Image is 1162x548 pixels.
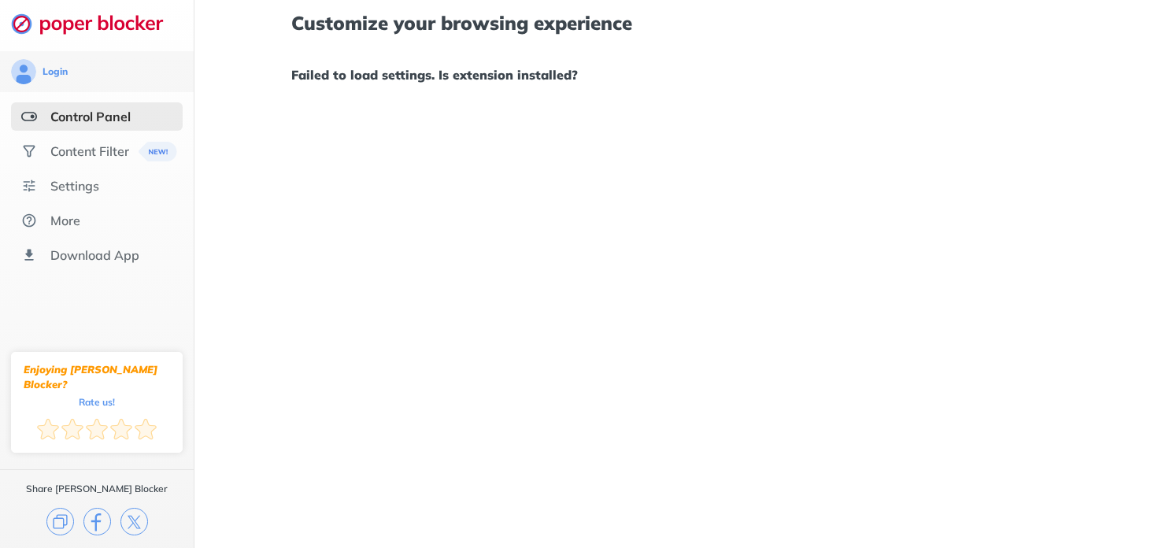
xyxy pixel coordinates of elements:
div: Download App [50,247,139,263]
div: Rate us! [79,398,115,405]
img: logo-webpage.svg [11,13,180,35]
div: Content Filter [50,143,129,159]
img: x.svg [120,508,148,535]
h1: Customize your browsing experience [291,13,1065,33]
img: features-selected.svg [21,109,37,124]
img: menuBanner.svg [139,142,177,161]
h1: Failed to load settings. Is extension installed? [291,65,1065,85]
img: avatar.svg [11,59,36,84]
img: social.svg [21,143,37,159]
div: Control Panel [50,109,131,124]
img: facebook.svg [83,508,111,535]
img: download-app.svg [21,247,37,263]
div: Share [PERSON_NAME] Blocker [26,483,168,495]
img: settings.svg [21,178,37,194]
img: about.svg [21,213,37,228]
div: Enjoying [PERSON_NAME] Blocker? [24,362,170,392]
img: copy.svg [46,508,74,535]
div: Login [43,65,68,78]
div: More [50,213,80,228]
div: Settings [50,178,99,194]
